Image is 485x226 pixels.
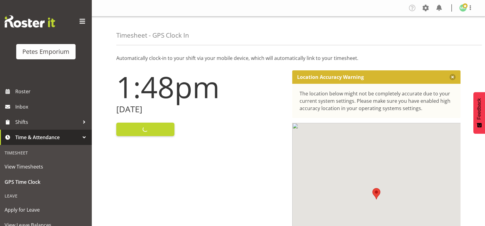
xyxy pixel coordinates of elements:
a: Apply for Leave [2,202,90,217]
div: Timesheet [2,146,90,159]
h2: [DATE] [116,105,285,114]
p: Location Accuracy Warning [297,74,364,80]
span: Time & Attendance [15,133,80,142]
img: Rosterit website logo [5,15,55,28]
div: Petes Emporium [22,47,69,56]
div: Leave [2,190,90,202]
span: Feedback [476,98,482,120]
span: View Timesheets [5,162,87,171]
img: melanie-richardson713.jpg [459,4,467,12]
h4: Timesheet - GPS Clock In [116,32,189,39]
button: Close message [450,74,456,80]
span: Apply for Leave [5,205,87,214]
a: View Timesheets [2,159,90,174]
button: Feedback - Show survey [473,92,485,134]
p: Automatically clock-in to your shift via your mobile device, which will automatically link to you... [116,54,461,62]
a: GPS Time Clock [2,174,90,190]
span: GPS Time Clock [5,177,87,187]
span: Roster [15,87,89,96]
div: The location below might not be completely accurate due to your current system settings. Please m... [300,90,453,112]
span: Inbox [15,102,89,111]
span: Shifts [15,117,80,127]
h1: 1:48pm [116,70,285,103]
